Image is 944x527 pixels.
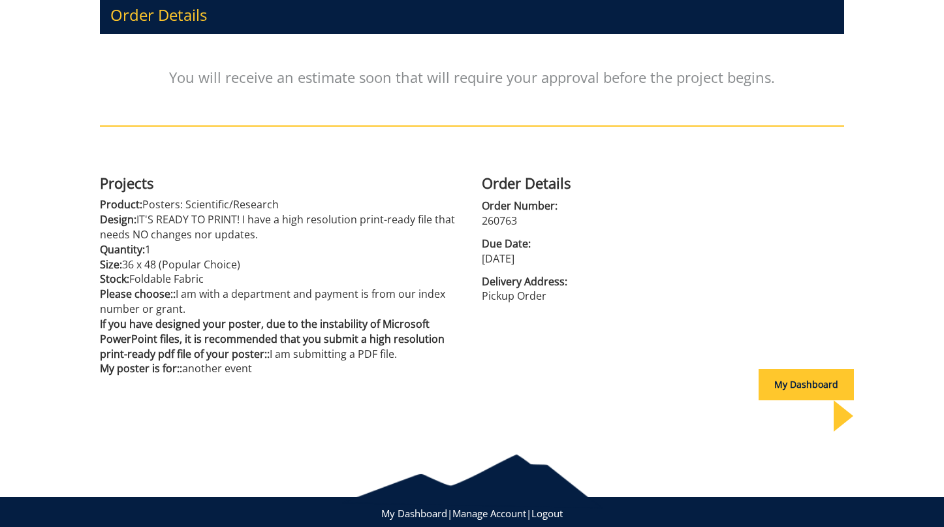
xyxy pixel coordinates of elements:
[100,287,176,301] span: Please choose::
[482,214,844,229] p: 260763
[100,272,462,287] p: Foldable Fabric
[482,289,844,304] p: Pickup Order
[531,507,563,520] a: Logout
[100,361,182,375] span: My poster is for::
[100,287,462,317] p: I am with a department and payment is from our index number or grant.
[100,361,462,376] p: another event
[452,507,526,520] a: Manage Account
[381,507,447,520] a: My Dashboard
[100,242,145,257] span: Quantity:
[100,272,129,286] span: Stock:
[100,317,445,361] span: If you have designed your poster, due to the instability of Microsoft PowerPoint files, it is rec...
[100,212,462,242] p: IT'S READY TO PRINT! I have a high resolution print-ready file that needs NO changes nor updates.
[100,242,462,257] p: 1
[100,197,462,212] p: Posters: Scientific/Research
[482,274,844,289] span: Delivery Address:
[100,257,462,272] p: 36 x 48 (Popular Choice)
[482,175,844,191] h4: Order Details
[482,236,844,251] span: Due Date:
[100,257,122,272] span: Size:
[482,199,844,214] span: Order Number:
[100,212,136,227] span: Design:
[100,175,462,191] h4: Projects
[100,317,462,362] p: I am submitting a PDF file.
[482,251,844,266] p: [DATE]
[100,197,142,212] span: Product:
[759,369,854,400] div: My Dashboard
[100,40,844,114] p: You will receive an estimate soon that will require your approval before the project begins.
[759,378,854,391] a: My Dashboard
